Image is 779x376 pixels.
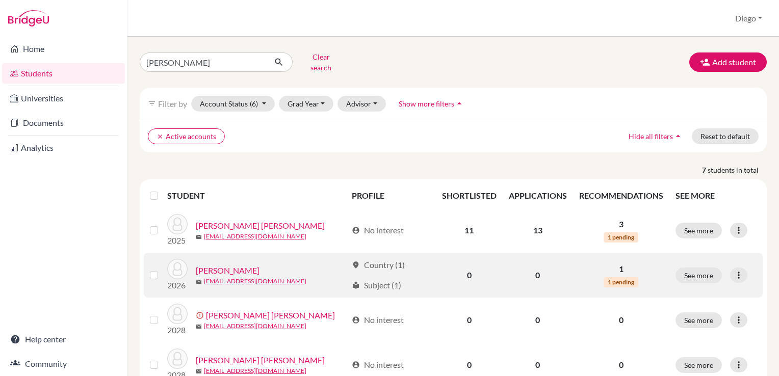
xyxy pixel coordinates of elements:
div: No interest [352,314,404,326]
span: account_circle [352,361,360,369]
button: clearActive accounts [148,128,225,144]
a: Analytics [2,138,125,158]
button: Hide all filtersarrow_drop_up [620,128,692,144]
td: 0 [503,253,573,298]
span: mail [196,324,202,330]
span: account_circle [352,316,360,324]
div: No interest [352,224,404,236]
button: Diego [731,9,767,28]
button: Account Status(6) [191,96,275,112]
th: SHORTLISTED [436,183,503,208]
th: RECOMMENDATIONS [573,183,669,208]
a: [EMAIL_ADDRESS][DOMAIN_NAME] [204,277,306,286]
p: 2026 [167,279,188,291]
button: See more [676,357,722,373]
span: (6) [250,99,258,108]
span: mail [196,368,202,374]
p: 2028 [167,324,188,336]
button: See more [676,223,722,238]
button: See more [676,267,722,283]
a: [EMAIL_ADDRESS][DOMAIN_NAME] [204,321,306,331]
span: location_on [352,261,360,269]
a: [PERSON_NAME] [PERSON_NAME] [196,220,325,232]
a: [PERSON_NAME] [196,264,259,277]
a: Help center [2,329,125,350]
a: [EMAIL_ADDRESS][DOMAIN_NAME] [204,366,306,375]
th: STUDENT [167,183,346,208]
input: Find student by name... [140,52,266,72]
span: Filter by [158,99,187,109]
img: Lanza Falck, Andrés Enrique [167,304,188,324]
th: SEE MORE [669,183,763,208]
a: [EMAIL_ADDRESS][DOMAIN_NAME] [204,232,306,241]
div: Subject (1) [352,279,401,291]
button: Grad Year [279,96,334,112]
strong: 7 [702,165,708,175]
img: Canales Lanza, Mario Alberto [167,214,188,234]
span: students in total [708,165,767,175]
span: mail [196,234,202,240]
button: Reset to default [692,128,759,144]
span: account_circle [352,226,360,234]
span: Show more filters [399,99,454,108]
a: Students [2,63,125,84]
td: 11 [436,208,503,253]
div: Country (1) [352,259,405,271]
a: [PERSON_NAME] [PERSON_NAME] [206,309,335,321]
span: error_outline [196,311,206,319]
a: Community [2,354,125,374]
a: Universities [2,88,125,109]
i: clear [157,133,164,140]
td: 13 [503,208,573,253]
i: arrow_drop_up [454,98,464,109]
th: PROFILE [346,183,436,208]
span: mail [196,279,202,285]
td: 0 [436,298,503,342]
p: 0 [579,314,663,326]
a: [PERSON_NAME] [PERSON_NAME] [196,354,325,366]
th: APPLICATIONS [503,183,573,208]
img: Lanza Falck, Gustavo Andrés [167,348,188,369]
span: 1 pending [604,232,638,243]
button: Clear search [293,49,349,75]
span: 1 pending [604,277,638,287]
div: No interest [352,359,404,371]
td: 0 [436,253,503,298]
a: Home [2,39,125,59]
p: 2025 [167,234,188,247]
span: local_library [352,281,360,289]
button: Add student [689,52,767,72]
td: 0 [503,298,573,342]
a: Documents [2,113,125,133]
button: Advisor [337,96,386,112]
p: 1 [579,263,663,275]
span: Hide all filters [629,132,673,141]
img: Bridge-U [8,10,49,26]
p: 3 [579,218,663,230]
i: filter_list [148,99,156,108]
img: Lanza, Alejandra [167,259,188,279]
button: Show more filtersarrow_drop_up [390,96,473,112]
p: 0 [579,359,663,371]
i: arrow_drop_up [673,131,683,141]
button: See more [676,312,722,328]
